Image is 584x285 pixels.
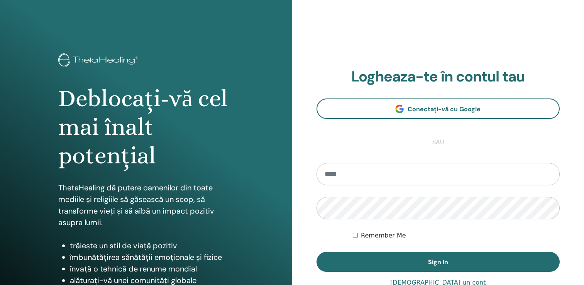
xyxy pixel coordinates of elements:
[317,68,560,86] h2: Logheaza-te în contul tau
[353,231,560,240] div: Keep me authenticated indefinitely or until I manually logout
[361,231,406,240] label: Remember Me
[428,258,448,266] span: Sign In
[428,137,448,147] span: sau
[317,252,560,272] button: Sign In
[70,263,234,275] li: învață o tehnică de renume mondial
[58,182,234,228] p: ThetaHealing dă putere oamenilor din toate mediile și religiile să găsească un scop, să transform...
[317,98,560,119] a: Conectați-vă cu Google
[70,251,234,263] li: îmbunătățirea sănătății emoționale și fizice
[408,105,481,113] span: Conectați-vă cu Google
[58,84,234,170] h1: Deblocați-vă cel mai înalt potențial
[70,240,234,251] li: trăiește un stil de viață pozitiv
